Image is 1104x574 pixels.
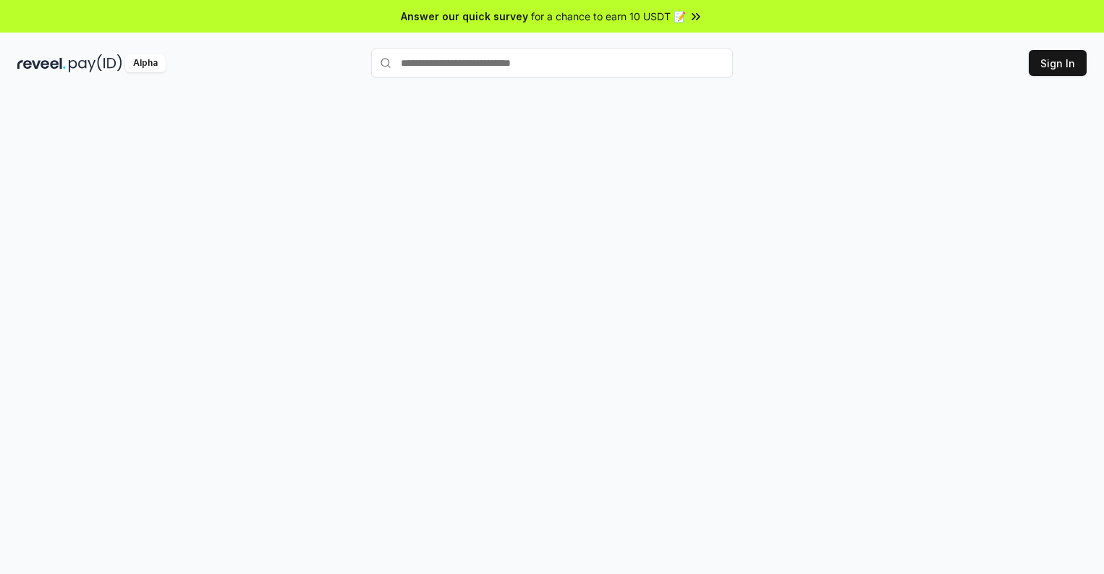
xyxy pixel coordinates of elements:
[17,54,66,72] img: reveel_dark
[531,9,686,24] span: for a chance to earn 10 USDT 📝
[401,9,528,24] span: Answer our quick survey
[69,54,122,72] img: pay_id
[125,54,166,72] div: Alpha
[1029,50,1087,76] button: Sign In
